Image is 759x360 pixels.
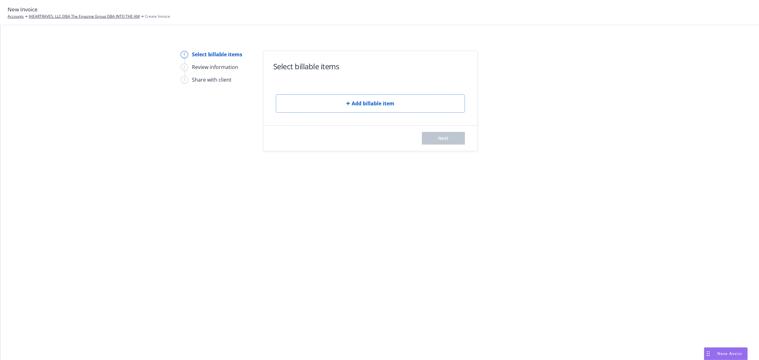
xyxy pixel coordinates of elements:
[181,64,188,71] div: 2
[273,61,339,71] h1: Select billable items
[181,51,188,58] div: 1
[145,14,170,19] span: Create Invoice
[704,347,748,360] button: Nova Assist
[276,94,465,113] button: Add billable item
[704,348,712,360] div: Drag to move
[8,14,24,19] a: Accounts
[352,100,394,107] span: Add billable item
[422,132,465,145] button: Next
[192,51,242,58] div: Select billable items
[192,63,238,71] div: Review information
[438,135,448,141] span: Next
[29,14,140,19] a: IHEARTRAVES, LLC DBA The Emazing Group DBA INTO THE AM
[8,5,38,14] span: New Invoice
[717,351,742,356] span: Nova Assist
[192,76,231,84] div: Share with client
[181,76,188,84] div: 3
